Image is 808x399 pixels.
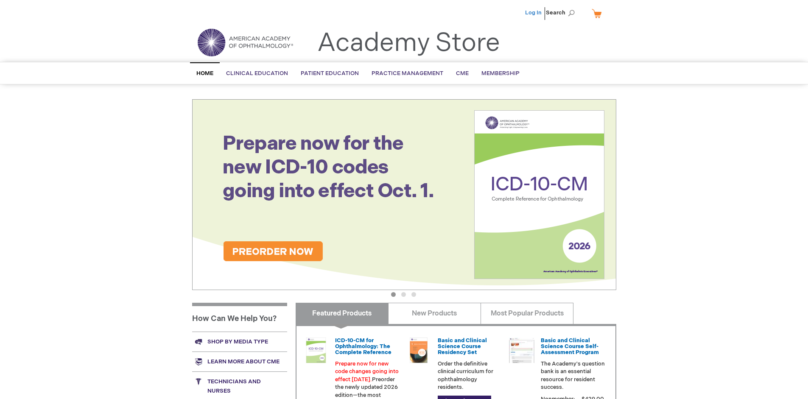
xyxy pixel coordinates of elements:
[372,70,443,77] span: Practice Management
[317,28,500,59] a: Academy Store
[541,337,599,356] a: Basic and Clinical Science Course Self-Assessment Program
[388,303,481,324] a: New Products
[303,338,329,363] img: 0120008u_42.png
[335,360,399,383] font: Prepare now for new code changes going into effect [DATE].
[481,70,520,77] span: Membership
[192,303,287,332] h1: How Can We Help You?
[438,337,487,356] a: Basic and Clinical Science Course Residency Set
[192,332,287,352] a: Shop by media type
[226,70,288,77] span: Clinical Education
[438,360,502,391] p: Order the definitive clinical curriculum for ophthalmology residents.
[296,303,389,324] a: Featured Products
[525,9,542,16] a: Log In
[401,292,406,297] button: 2 of 3
[541,360,605,391] p: The Academy's question bank is an essential resource for resident success.
[456,70,469,77] span: CME
[196,70,213,77] span: Home
[335,337,391,356] a: ICD-10-CM for Ophthalmology: The Complete Reference
[406,338,431,363] img: 02850963u_47.png
[301,70,359,77] span: Patient Education
[391,292,396,297] button: 1 of 3
[546,4,578,21] span: Search
[411,292,416,297] button: 3 of 3
[192,352,287,371] a: Learn more about CME
[509,338,534,363] img: bcscself_20.jpg
[481,303,573,324] a: Most Popular Products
